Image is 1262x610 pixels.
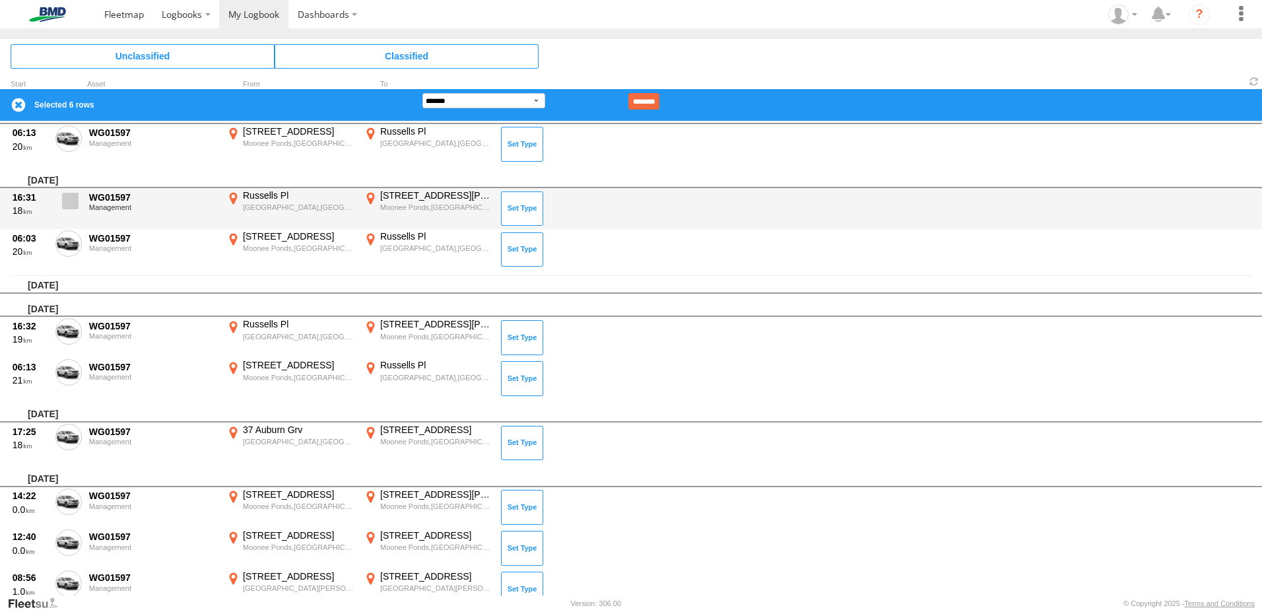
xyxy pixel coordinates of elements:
[13,7,82,22] img: bmd-logo.svg
[501,426,543,460] button: Click to Set
[243,332,354,341] div: [GEOGRAPHIC_DATA],[GEOGRAPHIC_DATA]
[1123,599,1255,607] div: © Copyright 2025 -
[501,531,543,565] button: Click to Set
[89,490,217,502] div: WG01597
[13,545,48,557] div: 0.0
[224,359,356,397] label: Click to View Event Location
[380,543,492,552] div: Moonee Ponds,[GEOGRAPHIC_DATA]
[380,529,492,541] div: [STREET_ADDRESS]
[224,125,356,164] label: Click to View Event Location
[13,361,48,373] div: 06:13
[501,320,543,355] button: Click to Set
[7,597,68,610] a: Visit our Website
[13,426,48,438] div: 17:25
[89,426,217,438] div: WG01597
[243,139,354,148] div: Moonee Ponds,[GEOGRAPHIC_DATA]
[224,570,356,609] label: Click to View Event Location
[11,97,26,113] label: Clear Selection
[243,502,354,511] div: Moonee Ponds,[GEOGRAPHIC_DATA]
[243,584,354,593] div: [GEOGRAPHIC_DATA][PERSON_NAME][GEOGRAPHIC_DATA]
[11,44,275,68] span: Click to view Unclassified Trips
[13,320,48,332] div: 16:32
[13,490,48,502] div: 14:22
[13,572,48,584] div: 08:56
[362,189,494,228] label: Click to View Event Location
[89,332,217,340] div: Management
[501,572,543,606] button: Click to Set
[87,81,219,88] div: Asset
[89,320,217,332] div: WG01597
[380,570,492,582] div: [STREET_ADDRESS]
[89,232,217,244] div: WG01597
[362,318,494,356] label: Click to View Event Location
[13,191,48,203] div: 16:31
[243,230,354,242] div: [STREET_ADDRESS]
[380,584,492,593] div: [GEOGRAPHIC_DATA][PERSON_NAME][GEOGRAPHIC_DATA]
[243,125,354,137] div: [STREET_ADDRESS]
[224,489,356,527] label: Click to View Event Location
[501,490,543,524] button: Click to Set
[224,81,356,88] div: From
[13,439,48,451] div: 18
[224,424,356,462] label: Click to View Event Location
[362,359,494,397] label: Click to View Event Location
[380,139,492,148] div: [GEOGRAPHIC_DATA],[GEOGRAPHIC_DATA]
[380,359,492,371] div: Russells Pl
[89,531,217,543] div: WG01597
[13,333,48,345] div: 19
[224,529,356,568] label: Click to View Event Location
[13,586,48,597] div: 1.0
[89,584,217,592] div: Management
[13,246,48,257] div: 20
[243,318,354,330] div: Russells Pl
[362,489,494,527] label: Click to View Event Location
[380,502,492,511] div: Moonee Ponds,[GEOGRAPHIC_DATA]
[13,232,48,244] div: 06:03
[89,438,217,446] div: Management
[89,191,217,203] div: WG01597
[362,125,494,164] label: Click to View Event Location
[380,424,492,436] div: [STREET_ADDRESS]
[13,531,48,543] div: 12:40
[243,424,354,436] div: 37 Auburn Grv
[1104,5,1142,24] div: Daniel Godby
[571,599,621,607] div: Version: 306.00
[501,232,543,267] button: Click to Set
[501,361,543,395] button: Click to Set
[243,189,354,201] div: Russells Pl
[380,125,492,137] div: Russells Pl
[1246,75,1262,88] span: Refresh
[224,318,356,356] label: Click to View Event Location
[243,529,354,541] div: [STREET_ADDRESS]
[89,127,217,139] div: WG01597
[89,139,217,147] div: Management
[243,244,354,253] div: Moonee Ponds,[GEOGRAPHIC_DATA]
[380,189,492,201] div: [STREET_ADDRESS][PERSON_NAME]
[89,203,217,211] div: Management
[243,489,354,500] div: [STREET_ADDRESS]
[13,504,48,516] div: 0.0
[362,529,494,568] label: Click to View Event Location
[362,424,494,462] label: Click to View Event Location
[243,543,354,552] div: Moonee Ponds,[GEOGRAPHIC_DATA]
[243,570,354,582] div: [STREET_ADDRESS]
[13,374,48,386] div: 21
[224,189,356,228] label: Click to View Event Location
[243,437,354,446] div: [GEOGRAPHIC_DATA],[GEOGRAPHIC_DATA]
[501,191,543,226] button: Click to Set
[11,81,50,88] div: Click to Sort
[89,502,217,510] div: Management
[1185,599,1255,607] a: Terms and Conditions
[362,230,494,269] label: Click to View Event Location
[380,332,492,341] div: Moonee Ponds,[GEOGRAPHIC_DATA]
[501,127,543,161] button: Click to Set
[243,373,354,382] div: Moonee Ponds,[GEOGRAPHIC_DATA]
[380,489,492,500] div: [STREET_ADDRESS][PERSON_NAME]
[1189,4,1210,25] i: ?
[275,44,539,68] span: Click to view Classified Trips
[380,203,492,212] div: Moonee Ponds,[GEOGRAPHIC_DATA]
[224,230,356,269] label: Click to View Event Location
[380,244,492,253] div: [GEOGRAPHIC_DATA],[GEOGRAPHIC_DATA]
[243,203,354,212] div: [GEOGRAPHIC_DATA],[GEOGRAPHIC_DATA]
[380,230,492,242] div: Russells Pl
